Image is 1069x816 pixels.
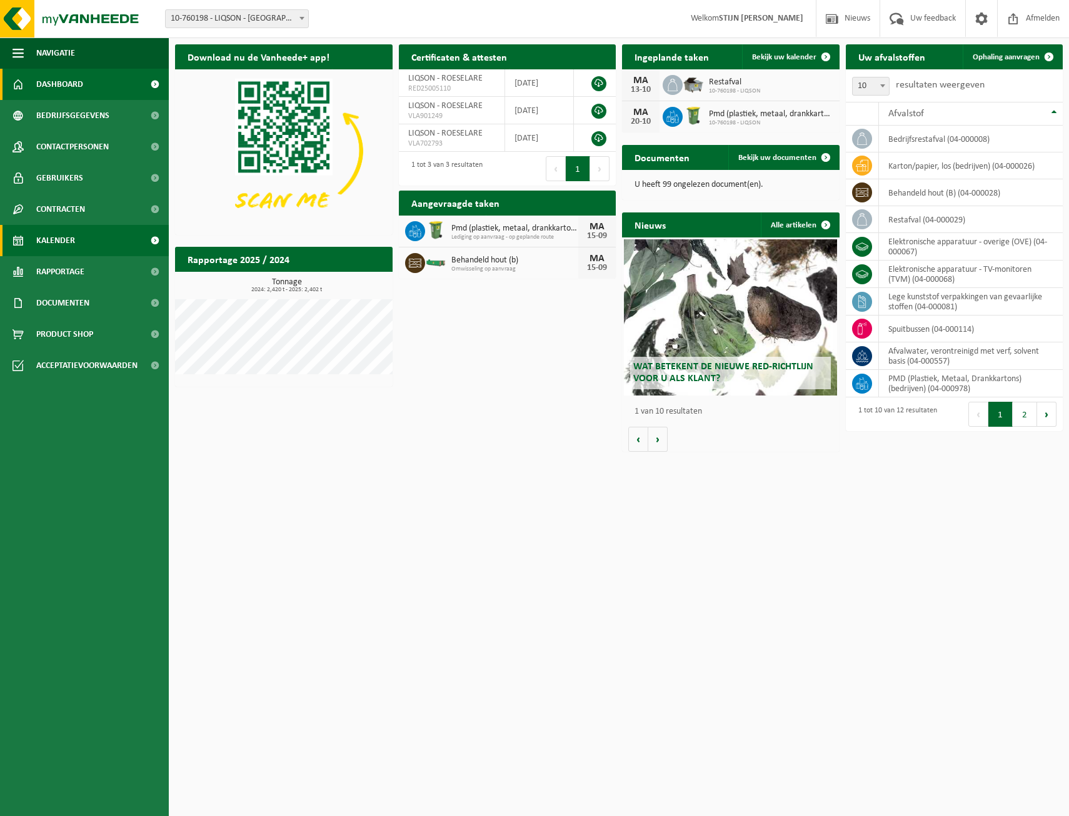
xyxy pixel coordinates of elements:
p: 1 van 10 resultaten [635,407,833,416]
span: Omwisseling op aanvraag [451,266,579,273]
span: Contracten [36,194,85,225]
button: 2 [1013,402,1037,427]
span: Bedrijfsgegevens [36,100,109,131]
button: Next [1037,402,1056,427]
span: Pmd (plastiek, metaal, drankkartons) (bedrijven) [451,224,579,234]
a: Alle artikelen [761,212,838,237]
span: Bekijk uw kalender [752,53,816,61]
span: 10-760198 - LIQSON [709,87,760,95]
span: Kalender [36,225,75,256]
img: WB-5000-GAL-GY-01 [683,73,704,94]
td: elektronische apparatuur - TV-monitoren (TVM) (04-000068) [879,261,1063,288]
td: [DATE] [505,97,574,124]
button: 1 [566,156,590,181]
div: 15-09 [585,264,610,272]
td: bedrijfsrestafval (04-000008) [879,126,1063,152]
h2: Certificaten & attesten [399,44,519,69]
span: 10-760198 - LIQSON - ROESELARE [165,9,309,28]
span: 10-760198 - LIQSON [709,119,833,127]
h2: Download nu de Vanheede+ app! [175,44,342,69]
td: [DATE] [505,124,574,152]
span: Afvalstof [888,109,924,119]
button: Vorige [628,427,648,452]
span: Pmd (plastiek, metaal, drankkartons) (bedrijven) [709,109,833,119]
button: Previous [968,402,988,427]
td: elektronische apparatuur - overige (OVE) (04-000067) [879,233,1063,261]
h2: Documenten [622,145,702,169]
td: afvalwater, verontreinigd met verf, solvent basis (04-000557) [879,342,1063,370]
div: 20-10 [628,117,653,126]
span: 2024: 2,420 t - 2025: 2,402 t [181,287,393,293]
img: HK-XC-10-GN-00 [425,256,446,267]
div: 1 tot 10 van 12 resultaten [852,401,937,428]
td: behandeld hout (B) (04-000028) [879,179,1063,206]
span: LIQSON - ROESELARE [408,129,483,138]
button: 1 [988,402,1013,427]
h2: Nieuws [622,212,678,237]
span: 10 [853,77,889,95]
a: Bekijk uw documenten [728,145,838,170]
h2: Ingeplande taken [622,44,721,69]
span: Behandeld hout (b) [451,256,579,266]
div: MA [585,222,610,232]
a: Bekijk rapportage [299,271,391,296]
span: Acceptatievoorwaarden [36,350,138,381]
td: restafval (04-000029) [879,206,1063,233]
div: 13-10 [628,86,653,94]
img: WB-0240-HPE-GN-50 [425,219,446,241]
span: LIQSON - ROESELARE [408,74,483,83]
span: Contactpersonen [36,131,109,162]
div: 1 tot 3 van 3 resultaten [405,155,483,182]
h2: Rapportage 2025 / 2024 [175,247,302,271]
span: Wat betekent de nieuwe RED-richtlijn voor u als klant? [633,362,813,384]
span: Ophaling aanvragen [973,53,1040,61]
h2: Aangevraagde taken [399,191,512,215]
span: RED25005110 [408,84,496,94]
button: Previous [546,156,566,181]
span: VLA702793 [408,139,496,149]
img: Download de VHEPlus App [175,69,393,232]
span: Bekijk uw documenten [738,154,816,162]
strong: STIJN [PERSON_NAME] [719,14,803,23]
span: Gebruikers [36,162,83,194]
td: [DATE] [505,69,574,97]
button: Next [590,156,610,181]
td: lege kunststof verpakkingen van gevaarlijke stoffen (04-000081) [879,288,1063,316]
a: Wat betekent de nieuwe RED-richtlijn voor u als klant? [624,239,837,396]
td: spuitbussen (04-000114) [879,316,1063,342]
span: Rapportage [36,256,84,287]
span: VLA901249 [408,111,496,121]
a: Ophaling aanvragen [963,44,1061,69]
span: 10-760198 - LIQSON - ROESELARE [166,10,308,27]
td: karton/papier, los (bedrijven) (04-000026) [879,152,1063,179]
h3: Tonnage [181,278,393,293]
div: MA [628,76,653,86]
div: MA [628,107,653,117]
h2: Uw afvalstoffen [846,44,938,69]
div: MA [585,254,610,264]
span: Lediging op aanvraag - op geplande route [451,234,579,241]
span: Dashboard [36,69,83,100]
span: Product Shop [36,319,93,350]
td: PMD (Plastiek, Metaal, Drankkartons) (bedrijven) (04-000978) [879,370,1063,397]
span: Restafval [709,77,760,87]
div: 15-09 [585,232,610,241]
img: WB-0240-HPE-GN-50 [683,105,704,126]
span: Navigatie [36,37,75,69]
p: U heeft 99 ongelezen document(en). [635,181,827,189]
a: Bekijk uw kalender [742,44,838,69]
button: Volgende [648,427,668,452]
label: resultaten weergeven [896,80,985,90]
span: 10 [852,77,890,96]
span: Documenten [36,287,89,319]
span: LIQSON - ROESELARE [408,101,483,111]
